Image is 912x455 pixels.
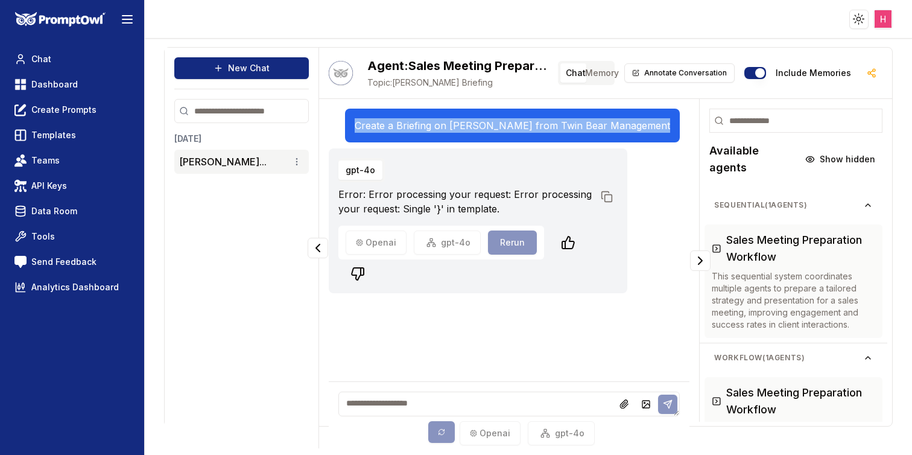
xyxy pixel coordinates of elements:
[31,53,51,65] span: Chat
[10,74,135,95] a: Dashboard
[714,353,863,363] span: workflow ( 1 agents)
[31,78,78,91] span: Dashboard
[329,61,353,85] img: Bot
[705,196,882,215] button: sequential(1agents)
[367,57,548,74] h2: Sales Meeting Preparation Workflow
[355,118,670,133] p: Create a Briefing on [PERSON_NAME] from Twin Bear Management
[338,161,382,180] button: gpt-4o
[820,153,875,165] span: Show hidden
[726,232,875,266] h3: Sales Meeting Preparation Workflow
[624,63,735,83] button: Annotate Conversation
[585,67,619,79] span: Memory
[10,124,135,146] a: Templates
[875,10,892,28] img: ACg8ocJJXoBNX9W-FjmgwSseULRJykJmqCZYzqgfQpEi3YodQgNtRg=s96-c
[714,200,863,210] span: sequential ( 1 agents)
[31,154,60,167] span: Teams
[10,251,135,273] a: Send Feedback
[690,250,711,271] button: Collapse panel
[31,129,76,141] span: Templates
[338,187,594,216] p: Error: Error processing your request: Error processing your request: Single '}' in template.
[174,133,309,145] h3: [DATE]
[31,281,119,293] span: Analytics Dashboard
[10,276,135,298] a: Analytics Dashboard
[10,175,135,197] a: API Keys
[10,99,135,121] a: Create Prompts
[174,57,309,79] button: New Chat
[31,104,97,116] span: Create Prompts
[15,12,106,27] img: PromptOwl
[10,48,135,70] a: Chat
[798,150,882,169] button: Show hidden
[31,231,55,243] span: Tools
[367,77,548,89] span: Tiffany Clark Briefing
[329,61,353,85] button: Talk with Hootie
[31,256,97,268] span: Send Feedback
[10,226,135,247] a: Tools
[10,200,135,222] a: Data Room
[705,348,882,367] button: workflow(1agents)
[31,205,77,217] span: Data Room
[726,384,875,418] h3: Sales Meeting Preparation Workflow
[776,69,851,77] label: Include memories in the messages below
[744,67,766,79] button: Include memories in the messages below
[14,256,27,268] img: feedback
[566,67,586,79] span: Chat
[31,180,67,192] span: API Keys
[10,150,135,171] a: Teams
[179,154,267,169] button: [PERSON_NAME]...
[308,238,328,258] button: Collapse panel
[290,154,304,169] button: Conversation options
[712,270,875,331] p: This sequential system coordinates multiple agents to prepare a tailored strategy and presentatio...
[709,142,798,176] h2: Available agents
